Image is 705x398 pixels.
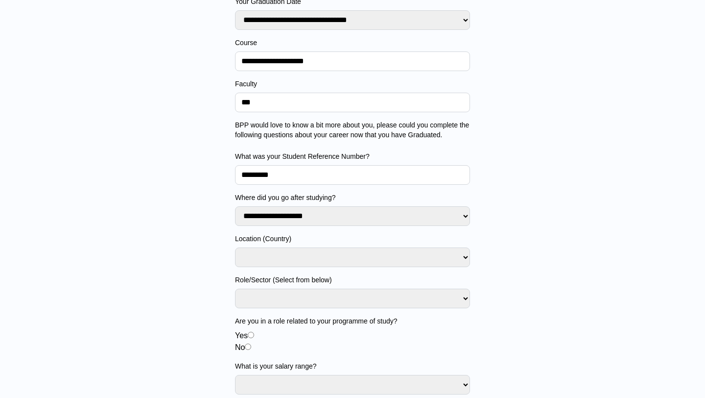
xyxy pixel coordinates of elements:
label: Are you in a role related to your programme of study? [235,316,470,326]
label: What is your salary range? [235,361,470,371]
label: Where did you go after studying? [235,193,470,202]
label: BPP would love to know a bit more about you, please could you complete the following questions ab... [235,120,470,140]
label: Location (Country) [235,234,470,244]
label: Yes [235,331,248,340]
label: No [235,343,245,351]
label: What was your Student Reference Number? [235,151,470,161]
label: Faculty [235,79,470,89]
label: Course [235,38,470,48]
label: Role/Sector (Select from below) [235,275,470,285]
